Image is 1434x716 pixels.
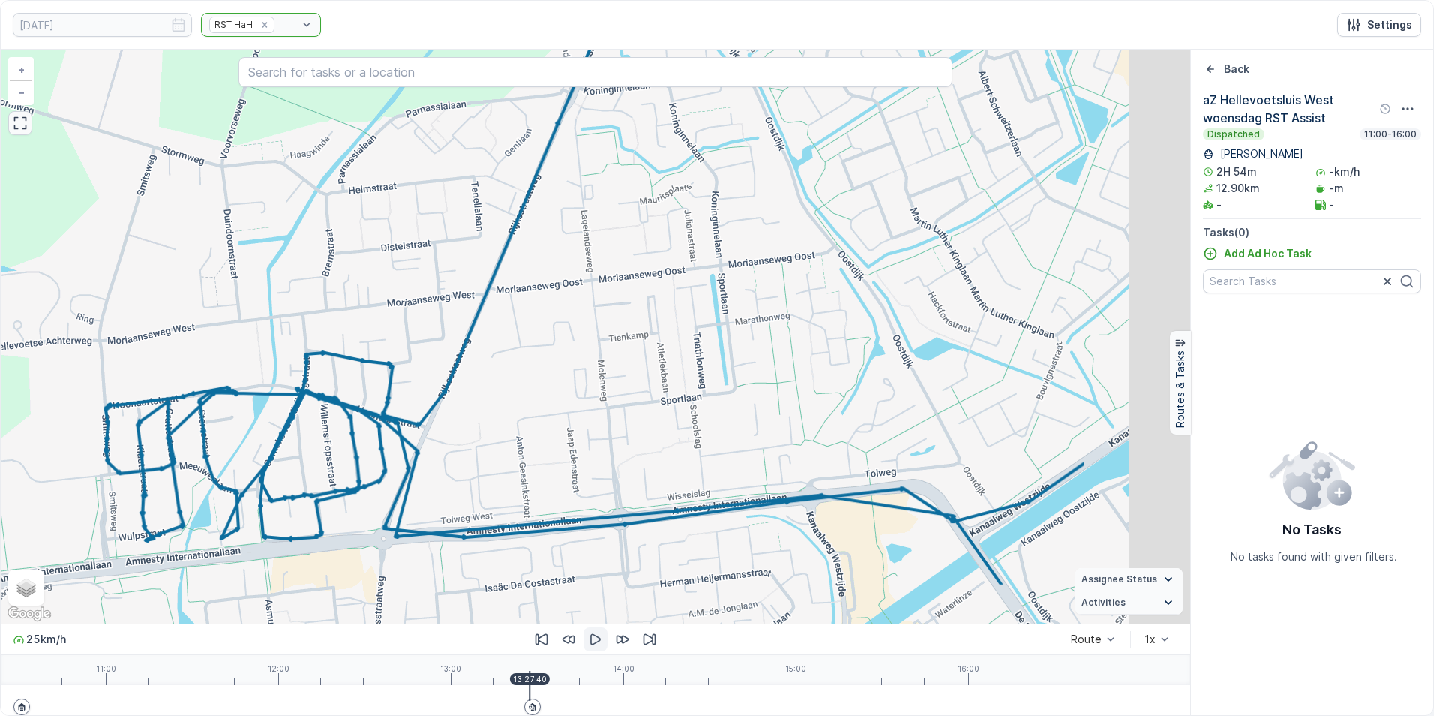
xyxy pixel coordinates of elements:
p: Tasks ( 0 ) [1203,225,1421,240]
p: 15:00 [785,664,806,673]
p: - [1216,197,1222,212]
p: [PERSON_NAME] [1217,146,1303,161]
div: Route [1071,633,1102,645]
p: 13:27:40 [513,675,547,684]
a: Zoom In [10,59,32,81]
p: - [1329,197,1334,212]
p: 2H 54m [1216,164,1257,179]
a: Layers [10,571,43,604]
span: Assignee Status [1081,573,1157,585]
p: -m [1329,181,1344,196]
input: dd/mm/yyyy [13,13,192,37]
p: 16:00 [958,664,979,673]
summary: Assignee Status [1075,568,1183,591]
a: Zoom Out [10,81,32,104]
p: 11:00 [96,664,116,673]
a: Open this area in Google Maps (opens a new window) [4,604,54,624]
div: Help Tooltip Icon [1379,103,1391,115]
p: 14:00 [613,664,634,673]
p: Dispatched [1206,128,1261,140]
p: aZ Hellevoetsluis West woensdag RST Assist [1203,91,1376,127]
a: Add Ad Hoc Task [1203,246,1312,261]
p: Back [1224,62,1249,77]
span: + [18,63,25,76]
summary: Activities [1075,591,1183,615]
a: Back [1203,62,1249,77]
p: -km/h [1329,164,1360,179]
p: 13:00 [440,664,461,673]
p: Add Ad Hoc Task [1224,246,1312,261]
p: No tasks found with given filters. [1231,549,1397,564]
p: 11:00-16:00 [1363,128,1418,140]
img: config error [1268,438,1356,510]
p: No Tasks [1282,519,1342,540]
div: 1x [1144,633,1156,645]
p: 25 km/h [26,632,66,647]
span: Activities [1081,597,1126,609]
p: 12.90km [1216,181,1260,196]
p: Routes & Tasks [1173,350,1188,427]
span: − [18,86,25,98]
input: Search Tasks [1203,269,1421,293]
p: 12:00 [268,664,289,673]
input: Search for tasks or a location [238,57,952,87]
img: Google [4,604,54,624]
